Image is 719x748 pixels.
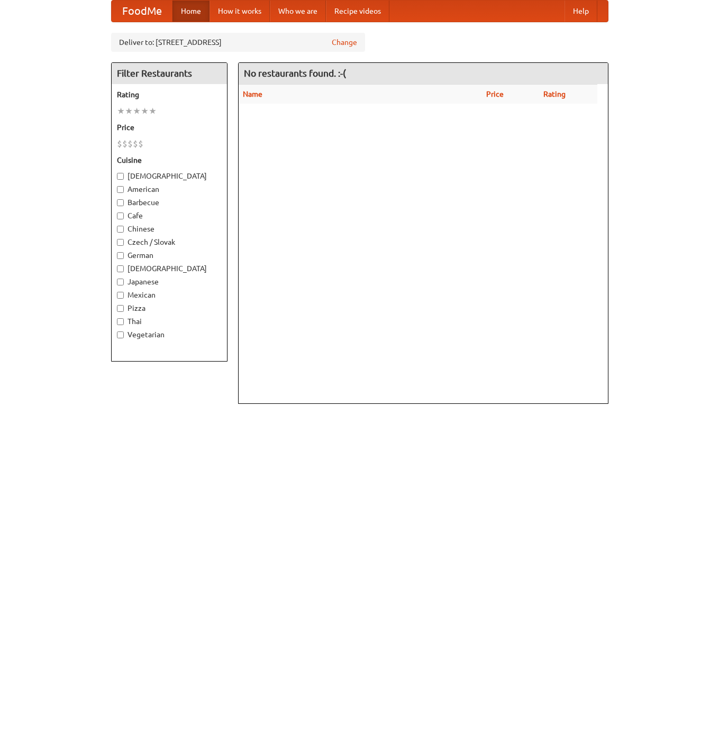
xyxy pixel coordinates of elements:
[111,33,365,52] div: Deliver to: [STREET_ADDRESS]
[117,199,124,206] input: Barbecue
[117,138,122,150] li: $
[125,105,133,117] li: ★
[117,316,222,327] label: Thai
[117,197,222,208] label: Barbecue
[117,239,124,246] input: Czech / Slovak
[133,138,138,150] li: $
[112,63,227,84] h4: Filter Restaurants
[117,155,222,165] h5: Cuisine
[117,184,222,195] label: American
[210,1,270,22] a: How it works
[117,305,124,312] input: Pizza
[543,90,566,98] a: Rating
[117,263,222,274] label: [DEMOGRAPHIC_DATA]
[117,224,222,234] label: Chinese
[117,276,222,287] label: Japanese
[117,252,124,259] input: German
[270,1,326,22] a: Who we are
[117,331,124,338] input: Vegetarian
[117,226,124,233] input: Chinese
[565,1,597,22] a: Help
[128,138,133,150] li: $
[117,89,222,100] h5: Rating
[117,292,124,299] input: Mexican
[122,138,128,150] li: $
[243,90,262,98] a: Name
[117,237,222,247] label: Czech / Slovak
[326,1,389,22] a: Recipe videos
[172,1,210,22] a: Home
[117,329,222,340] label: Vegetarian
[138,138,143,150] li: $
[117,290,222,300] label: Mexican
[112,1,172,22] a: FoodMe
[117,279,124,285] input: Japanese
[149,105,157,117] li: ★
[117,122,222,133] h5: Price
[332,37,357,48] a: Change
[117,210,222,221] label: Cafe
[117,250,222,261] label: German
[117,318,124,325] input: Thai
[117,186,124,193] input: American
[117,265,124,272] input: [DEMOGRAPHIC_DATA]
[244,68,346,78] ng-pluralize: No restaurants found. :-(
[117,213,124,219] input: Cafe
[117,105,125,117] li: ★
[486,90,504,98] a: Price
[117,173,124,180] input: [DEMOGRAPHIC_DATA]
[133,105,141,117] li: ★
[117,171,222,181] label: [DEMOGRAPHIC_DATA]
[141,105,149,117] li: ★
[117,303,222,313] label: Pizza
